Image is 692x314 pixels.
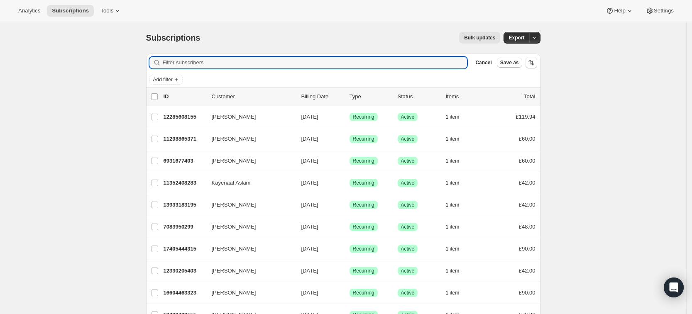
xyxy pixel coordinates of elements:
[207,132,290,146] button: [PERSON_NAME]
[446,287,469,299] button: 1 item
[164,265,536,277] div: 12330205403[PERSON_NAME][DATE]SuccessRecurringSuccessActive1 item£42.00
[446,265,469,277] button: 1 item
[401,246,415,252] span: Active
[353,268,374,274] span: Recurring
[164,157,205,165] p: 6931677403
[504,32,529,44] button: Export
[664,277,684,297] div: Open Intercom Messenger
[207,110,290,124] button: [PERSON_NAME]
[519,268,536,274] span: £42.00
[519,224,536,230] span: £48.00
[519,158,536,164] span: £60.00
[164,135,205,143] p: 11298865371
[164,177,536,189] div: 11352408283Kayenaat Aslam[DATE]SuccessRecurringSuccessActive1 item£42.00
[153,76,173,83] span: Add filter
[401,224,415,230] span: Active
[164,113,205,121] p: 12285608155
[164,201,205,209] p: 13933183195
[207,242,290,256] button: [PERSON_NAME]
[52,7,89,14] span: Subscriptions
[654,7,674,14] span: Settings
[446,177,469,189] button: 1 item
[446,133,469,145] button: 1 item
[500,59,519,66] span: Save as
[519,246,536,252] span: £90.00
[526,57,537,68] button: Sort the results
[164,133,536,145] div: 11298865371[PERSON_NAME][DATE]SuccessRecurringSuccessActive1 item£60.00
[353,202,374,208] span: Recurring
[446,221,469,233] button: 1 item
[353,114,374,120] span: Recurring
[207,154,290,168] button: [PERSON_NAME]
[301,202,318,208] span: [DATE]
[301,180,318,186] span: [DATE]
[497,58,522,68] button: Save as
[164,221,536,233] div: 7083950299[PERSON_NAME][DATE]SuccessRecurringSuccessActive1 item£48.00
[18,7,40,14] span: Analytics
[164,223,205,231] p: 7083950299
[164,111,536,123] div: 12285608155[PERSON_NAME][DATE]SuccessRecurringSuccessActive1 item£119.94
[301,158,318,164] span: [DATE]
[475,59,491,66] span: Cancel
[207,176,290,190] button: Kayenaat Aslam
[207,198,290,212] button: [PERSON_NAME]
[212,289,256,297] span: [PERSON_NAME]
[212,113,256,121] span: [PERSON_NAME]
[212,267,256,275] span: [PERSON_NAME]
[164,92,205,101] p: ID
[212,92,295,101] p: Customer
[164,199,536,211] div: 13933183195[PERSON_NAME][DATE]SuccessRecurringSuccessActive1 item£42.00
[164,245,205,253] p: 17405444315
[301,114,318,120] span: [DATE]
[614,7,625,14] span: Help
[472,58,495,68] button: Cancel
[446,243,469,255] button: 1 item
[47,5,94,17] button: Subscriptions
[519,290,536,296] span: £90.00
[13,5,45,17] button: Analytics
[446,290,460,296] span: 1 item
[301,136,318,142] span: [DATE]
[100,7,113,14] span: Tools
[164,179,205,187] p: 11352408283
[509,34,524,41] span: Export
[519,136,536,142] span: £60.00
[95,5,127,17] button: Tools
[301,246,318,252] span: [DATE]
[459,32,500,44] button: Bulk updates
[401,114,415,120] span: Active
[146,33,201,42] span: Subscriptions
[164,155,536,167] div: 6931677403[PERSON_NAME][DATE]SuccessRecurringSuccessActive1 item£60.00
[401,202,415,208] span: Active
[301,268,318,274] span: [DATE]
[446,114,460,120] span: 1 item
[519,202,536,208] span: £42.00
[301,224,318,230] span: [DATE]
[301,92,343,101] p: Billing Date
[207,220,290,234] button: [PERSON_NAME]
[163,57,467,68] input: Filter subscribers
[212,245,256,253] span: [PERSON_NAME]
[446,158,460,164] span: 1 item
[353,246,374,252] span: Recurring
[207,264,290,277] button: [PERSON_NAME]
[446,202,460,208] span: 1 item
[446,136,460,142] span: 1 item
[212,135,256,143] span: [PERSON_NAME]
[212,179,251,187] span: Kayenaat Aslam
[401,268,415,274] span: Active
[164,289,205,297] p: 16604463323
[464,34,495,41] span: Bulk updates
[398,92,439,101] p: Status
[149,75,183,85] button: Add filter
[353,290,374,296] span: Recurring
[212,223,256,231] span: [PERSON_NAME]
[641,5,679,17] button: Settings
[353,136,374,142] span: Recurring
[164,92,536,101] div: IDCustomerBilling DateTypeStatusItemsTotal
[446,224,460,230] span: 1 item
[212,157,256,165] span: [PERSON_NAME]
[353,180,374,186] span: Recurring
[401,290,415,296] span: Active
[350,92,391,101] div: Type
